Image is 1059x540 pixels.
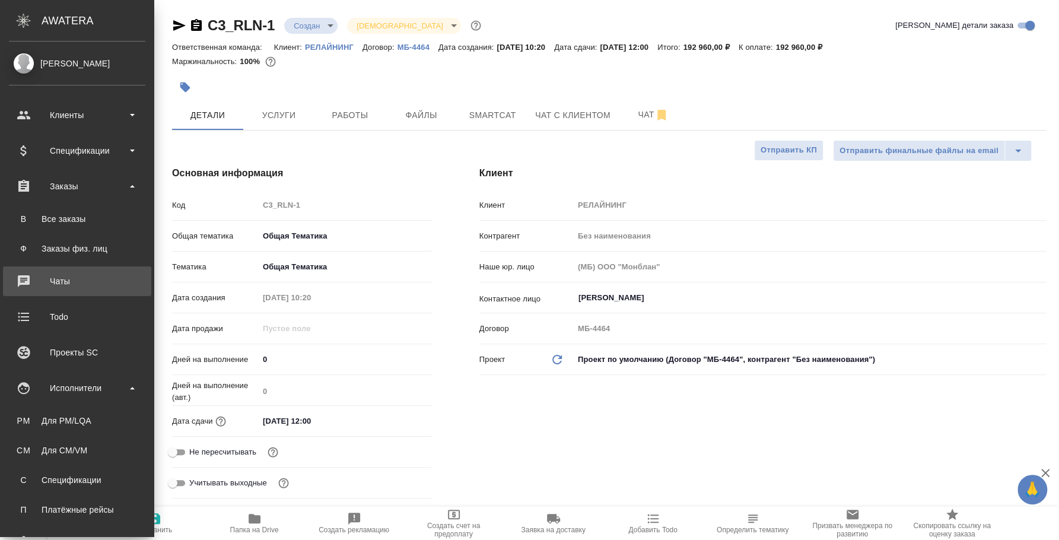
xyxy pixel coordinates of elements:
button: Создан [290,21,323,31]
button: Выбери, если сб и вс нужно считать рабочими днями для выполнения заказа. [276,475,291,491]
span: Услуги [250,108,307,123]
span: Заявка на доставку [521,526,585,534]
input: ✎ Введи что-нибудь [259,351,432,368]
div: Проект по умолчанию (Договор "МБ-4464", контрагент "Без наименования") [574,350,1046,370]
button: Отправить финальные файлы на email [833,140,1005,161]
button: Скопировать ссылку [189,18,203,33]
p: [DATE] 12:00 [600,43,657,52]
a: Todo [3,302,151,332]
div: Для CM/VM [15,444,139,456]
span: Папка на Drive [230,526,279,534]
span: Создать рекламацию [319,526,389,534]
span: Определить тематику [717,526,788,534]
p: Дата создания [172,292,259,304]
p: Контрагент [479,230,574,242]
span: Чат с клиентом [535,108,610,123]
a: C3_RLN-1 [208,17,275,33]
h4: Клиент [479,166,1046,180]
a: ФЗаказы физ. лиц [9,237,145,261]
p: К оплате: [739,43,776,52]
div: split button [833,140,1032,161]
div: Все заказы [15,213,139,225]
h4: Основная информация [172,166,432,180]
button: Добавить Todo [603,507,703,540]
div: Проекты SC [9,344,145,361]
input: Пустое поле [259,320,362,337]
input: ✎ Введи что-нибудь [259,412,362,430]
a: ССпецификации [9,468,145,492]
span: Скопировать ссылку на оценку заказа [909,522,995,538]
div: Чаты [9,272,145,290]
p: Проект [479,354,505,366]
button: Папка на Drive [205,507,304,540]
p: Маржинальность: [172,57,240,66]
p: 192 960,00 ₽ [776,43,831,52]
p: Дней на выполнение (авт.) [172,380,259,404]
p: Наше юр. лицо [479,261,574,273]
div: Клиенты [9,106,145,124]
button: Добавить тэг [172,74,198,100]
p: 100% [240,57,263,66]
input: Пустое поле [574,196,1046,214]
button: Включи, если не хочешь, чтобы указанная дата сдачи изменилась после переставления заказа в 'Подтв... [265,444,281,460]
span: [PERSON_NAME] детали заказа [895,20,1013,31]
span: 🙏 [1022,477,1042,502]
button: 🙏 [1017,475,1047,504]
a: CMДля CM/VM [9,439,145,462]
div: AWATERA [42,9,154,33]
input: Пустое поле [574,320,1046,337]
input: Пустое поле [259,289,362,306]
p: Дата сдачи [172,415,213,427]
input: Пустое поле [259,196,432,214]
button: Создать рекламацию [304,507,404,540]
div: Общая Тематика [259,257,432,277]
div: Todo [9,308,145,326]
p: Дата создания: [438,43,497,52]
span: Отправить КП [761,144,817,157]
button: Open [1039,297,1042,299]
svg: Отписаться [654,108,669,122]
p: Дата продажи [172,323,259,335]
button: Определить тематику [703,507,803,540]
a: ВВсе заказы [9,207,145,231]
span: Учитывать выходные [189,477,267,489]
p: Дней на выполнение [172,354,259,366]
a: ППлатёжные рейсы [9,498,145,522]
input: Пустое поле [259,383,432,400]
button: Доп статусы указывают на важность/срочность заказа [468,18,484,33]
span: Работы [322,108,379,123]
span: Отправить финальные файлы на email [839,144,998,158]
button: Создать счет на предоплату [404,507,504,540]
button: Заявка на доставку [504,507,603,540]
button: Призвать менеджера по развитию [803,507,902,540]
div: Спецификации [15,474,139,486]
span: Детали [179,108,236,123]
div: Заказы физ. лиц [15,243,139,255]
span: Не пересчитывать [189,446,256,458]
div: Спецификации [9,142,145,160]
a: Проекты SC [3,338,151,367]
div: [PERSON_NAME] [9,57,145,70]
input: Пустое поле [574,227,1046,244]
span: Создать счет на предоплату [411,522,497,538]
input: Пустое поле [574,258,1046,275]
span: Smartcat [464,108,521,123]
p: Договор [479,323,574,335]
button: 0.00 RUB; [263,54,278,69]
p: Код [172,199,259,211]
span: Сохранить [137,526,173,534]
div: Заказы [9,177,145,195]
button: [DEMOGRAPHIC_DATA] [353,21,446,31]
p: Дата сдачи: [554,43,600,52]
div: Создан [347,18,460,34]
div: Для PM/LQA [15,415,139,427]
span: Добавить Todo [628,526,677,534]
button: Скопировать ссылку для ЯМессенджера [172,18,186,33]
p: [DATE] 10:20 [497,43,554,52]
span: Файлы [393,108,450,123]
a: PMДля PM/LQA [9,409,145,433]
a: РЕЛАЙНИНГ [305,42,362,52]
button: Если добавить услуги и заполнить их объемом, то дата рассчитается автоматически [213,414,228,429]
button: Сохранить [105,507,205,540]
p: Итого: [657,43,683,52]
